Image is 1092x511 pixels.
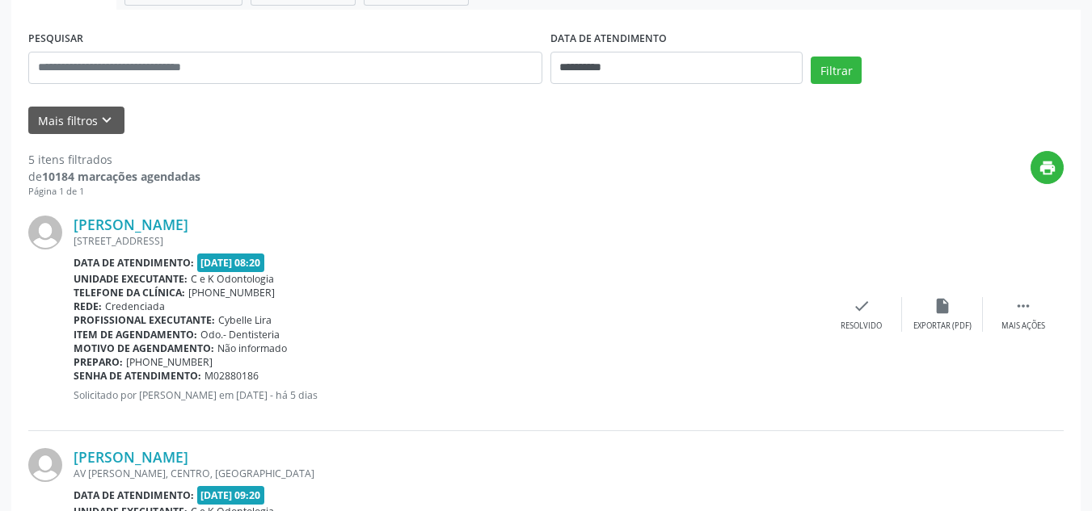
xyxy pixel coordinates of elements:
b: Telefone da clínica: [74,286,185,299]
b: Senha de atendimento: [74,369,201,383]
i: insert_drive_file [934,297,951,315]
div: Mais ações [1001,320,1045,332]
div: AV [PERSON_NAME], CENTRO, [GEOGRAPHIC_DATA] [74,467,821,480]
b: Preparo: [74,355,123,369]
div: [STREET_ADDRESS] [74,234,821,248]
b: Data de atendimento: [74,256,194,270]
b: Data de atendimento: [74,488,194,502]
i: check [853,297,871,315]
img: img [28,448,62,482]
div: Exportar (PDF) [913,320,972,332]
span: Credenciada [105,299,165,313]
span: [DATE] 09:20 [197,486,265,505]
a: [PERSON_NAME] [74,448,188,466]
span: C e K Odontologia [191,272,274,286]
p: Solicitado por [PERSON_NAME] em [DATE] - há 5 dias [74,388,821,402]
i: keyboard_arrow_down [98,111,116,129]
button: print [1031,151,1064,184]
span: M02880186 [204,369,259,383]
span: [DATE] 08:20 [197,253,265,272]
div: 5 itens filtrados [28,151,200,168]
i: print [1039,159,1056,177]
button: Filtrar [811,57,862,84]
b: Unidade executante: [74,272,188,286]
label: PESQUISAR [28,27,83,52]
span: [PHONE_NUMBER] [188,286,275,299]
img: img [28,216,62,249]
strong: 10184 marcações agendadas [42,169,200,184]
span: Odo.- Dentisteria [200,328,280,341]
div: Página 1 de 1 [28,185,200,199]
span: Não informado [217,341,287,355]
i:  [1014,297,1032,315]
a: [PERSON_NAME] [74,216,188,233]
div: Resolvido [841,320,882,332]
button: Mais filtroskeyboard_arrow_down [28,107,124,135]
span: [PHONE_NUMBER] [126,355,213,369]
span: Cybelle Lira [218,313,272,327]
b: Item de agendamento: [74,328,197,341]
b: Motivo de agendamento: [74,341,214,355]
b: Profissional executante: [74,313,215,327]
b: Rede: [74,299,102,313]
div: de [28,168,200,185]
label: DATA DE ATENDIMENTO [550,27,667,52]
